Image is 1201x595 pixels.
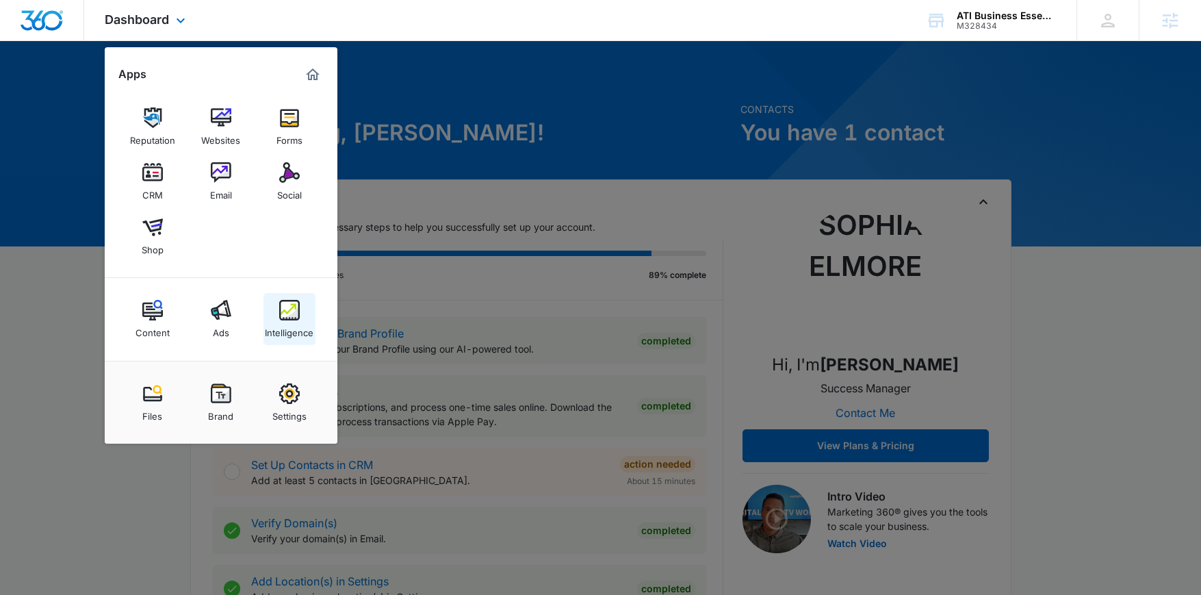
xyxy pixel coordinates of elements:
div: account id [957,21,1057,31]
div: Websites [201,128,240,146]
div: Email [210,183,232,201]
a: Brand [195,377,247,429]
a: Social [263,155,315,207]
div: Content [135,320,170,338]
a: Reputation [127,101,179,153]
div: Reputation [130,128,175,146]
div: Settings [272,404,307,422]
a: Websites [195,101,247,153]
a: Ads [195,293,247,345]
div: Intelligence [265,320,313,338]
div: Social [277,183,302,201]
a: Content [127,293,179,345]
span: Dashboard [105,12,169,27]
a: Intelligence [263,293,315,345]
h2: Apps [118,68,146,81]
div: Brand [208,404,233,422]
div: CRM [142,183,163,201]
div: account name [957,10,1057,21]
div: Files [142,404,162,422]
div: Ads [213,320,229,338]
a: Marketing 360® Dashboard [302,64,324,86]
a: Settings [263,377,315,429]
a: CRM [127,155,179,207]
a: Files [127,377,179,429]
a: Forms [263,101,315,153]
a: Shop [127,210,179,262]
a: Email [195,155,247,207]
div: Shop [142,238,164,255]
div: Forms [276,128,302,146]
